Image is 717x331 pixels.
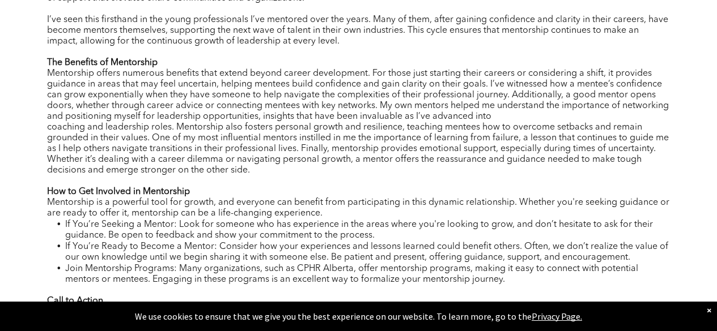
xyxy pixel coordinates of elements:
span: Mentorship offers numerous benefits that extend beyond career development. For those just startin... [47,69,669,121]
strong: How to Get Involved in Mentorship [47,187,190,196]
a: Privacy Page. [532,311,582,322]
span: coaching and leadership roles. Mentorship also fosters personal growth and resilience, teaching m... [47,123,669,175]
div: Dismiss notification [707,304,711,316]
span: If You’re Seeking a Mentor: Look for someone who has experience in the areas where you're looking... [65,220,653,240]
span: Mentorship is a powerful tool for growth, and everyone can benefit from participating in this dyn... [47,198,669,218]
strong: The Benefits of Mentorship [47,58,158,67]
span: Join Mentorship Programs: Many organizations, such as CPHR Alberta, offer mentorship programs, ma... [65,264,638,284]
span: If You’re Ready to Become a Mentor: Consider how your experiences and lessons learned could benef... [65,242,668,262]
strong: Call to Action [47,296,103,306]
span: I’ve seen this firsthand in the young professionals I’ve mentored over the years. Many of them, a... [47,15,668,46]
